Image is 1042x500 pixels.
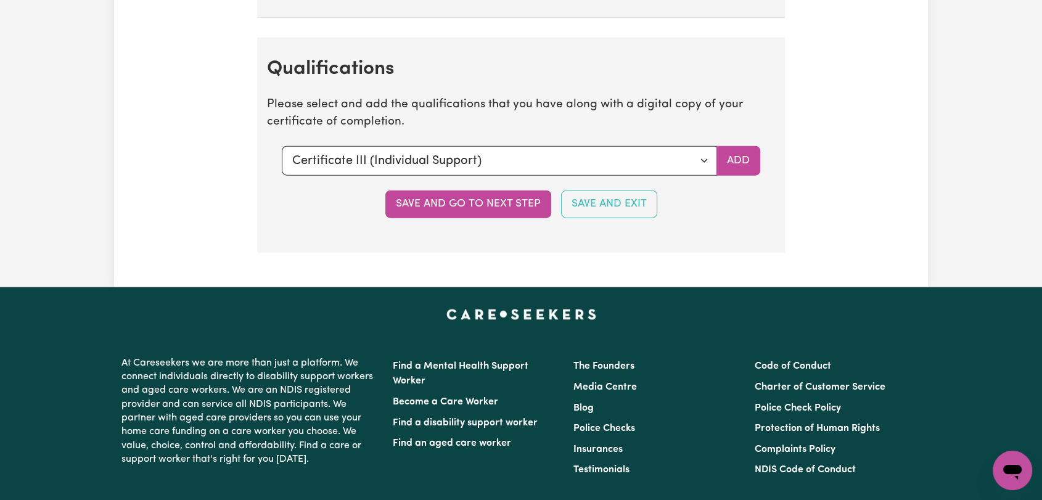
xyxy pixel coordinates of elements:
button: Save and go to next step [385,191,551,218]
a: Careseekers home page [446,309,596,319]
a: Find an aged care worker [393,438,511,448]
a: Police Check Policy [755,403,841,413]
iframe: Button to launch messaging window [993,451,1032,490]
p: At Careseekers we are more than just a platform. We connect individuals directly to disability su... [121,351,378,472]
a: Become a Care Worker [393,397,498,407]
a: NDIS Code of Conduct [755,465,856,475]
a: Media Centre [573,382,637,392]
a: Code of Conduct [755,361,831,371]
a: Find a disability support worker [393,418,538,428]
a: Police Checks [573,424,635,433]
a: The Founders [573,361,634,371]
button: Save and Exit [561,191,657,218]
h2: Qualifications [267,57,775,81]
a: Charter of Customer Service [755,382,885,392]
a: Testimonials [573,465,630,475]
a: Complaints Policy [755,445,835,454]
a: Insurances [573,445,623,454]
a: Protection of Human Rights [755,424,880,433]
a: Blog [573,403,594,413]
p: Please select and add the qualifications that you have along with a digital copy of your certific... [267,96,775,132]
button: Add selected qualification [716,146,760,176]
a: Find a Mental Health Support Worker [393,361,528,386]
